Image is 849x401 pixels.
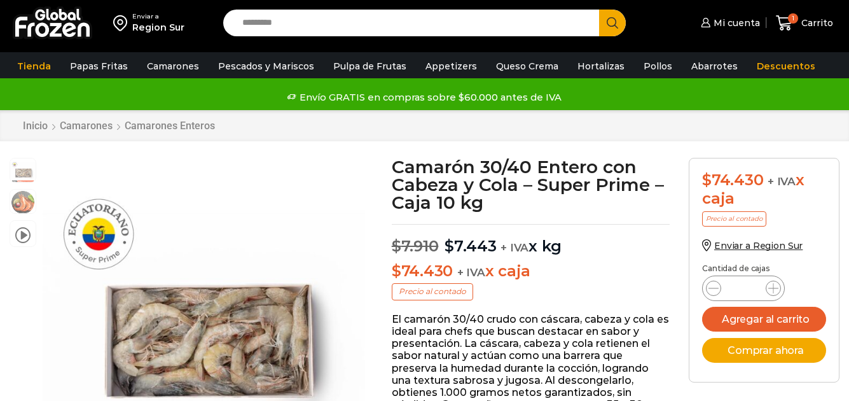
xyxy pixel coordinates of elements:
a: Abarrotes [685,54,744,78]
a: Descuentos [750,54,822,78]
a: Mi cuenta [698,10,760,36]
bdi: 7.910 [392,237,439,255]
div: x caja [702,171,826,208]
span: camarones-enteros [10,158,36,184]
a: Pulpa de Frutas [327,54,413,78]
img: address-field-icon.svg [113,12,132,34]
bdi: 74.430 [392,262,453,280]
span: $ [445,237,454,255]
h1: Camarón 30/40 Entero con Cabeza y Cola – Super Prime – Caja 10 kg [392,158,670,211]
span: $ [392,237,401,255]
a: Pescados y Mariscos [212,54,321,78]
a: Hortalizas [571,54,631,78]
a: Camarones [141,54,205,78]
span: + IVA [768,175,796,188]
p: Precio al contado [392,283,473,300]
a: Tienda [11,54,57,78]
span: + IVA [500,241,528,254]
button: Agregar al carrito [702,307,826,332]
a: Pollos [637,54,679,78]
a: Inicio [22,120,48,132]
nav: Breadcrumb [22,120,216,132]
bdi: 7.443 [445,237,497,255]
button: Search button [599,10,626,36]
p: x caja [392,262,670,281]
a: Enviar a Region Sur [702,240,803,251]
span: Mi cuenta [710,17,760,29]
div: Enviar a [132,12,184,21]
div: Region Sur [132,21,184,34]
bdi: 74.430 [702,171,763,189]
span: Enviar a Region Sur [714,240,803,251]
button: Comprar ahora [702,338,826,363]
span: Carrito [798,17,833,29]
span: $ [702,171,712,189]
span: + IVA [457,266,485,279]
p: Precio al contado [702,211,766,227]
span: 1 [788,13,798,24]
p: Cantidad de cajas [702,264,826,273]
a: Queso Crema [490,54,565,78]
a: 1 Carrito [773,8,836,38]
a: Camarones Enteros [124,120,216,132]
a: Papas Fritas [64,54,134,78]
a: Camarones [59,120,113,132]
input: Product quantity [731,279,756,297]
p: x kg [392,224,670,256]
span: $ [392,262,401,280]
span: camaron-hoso [10,190,36,215]
a: Appetizers [419,54,483,78]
